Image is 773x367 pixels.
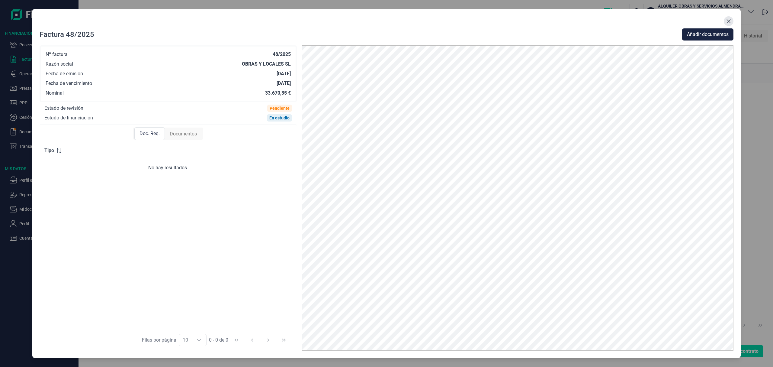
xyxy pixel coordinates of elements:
[142,336,176,344] div: Filas por página
[40,30,94,39] div: Factura 48/2025
[245,333,259,347] button: Previous Page
[261,333,275,347] button: Next Page
[44,164,292,171] div: No hay resultados.
[192,334,206,346] div: Choose
[165,128,202,140] div: Documentos
[209,338,228,343] span: 0 - 0 de 0
[46,61,73,67] div: Razón social
[46,51,68,57] div: Nº factura
[269,115,290,120] div: En estudio
[265,90,291,96] div: 33.670,35 €
[229,333,244,347] button: First Page
[134,127,165,140] div: Doc. Req.
[242,61,291,67] div: OBRAS Y LOCALES SL
[302,45,734,351] img: PDF Viewer
[46,80,92,86] div: Fecha de vencimiento
[273,51,291,57] div: 48/2025
[140,130,160,137] span: Doc. Req.
[44,105,83,111] div: Estado de revisión
[46,90,64,96] div: Nominal
[44,115,93,121] div: Estado de financiación
[277,333,291,347] button: Last Page
[46,71,83,77] div: Fecha de emisión
[687,31,729,38] span: Añadir documentos
[277,71,291,77] div: [DATE]
[724,16,733,26] button: Close
[277,80,291,86] div: [DATE]
[682,28,733,41] button: Añadir documentos
[170,130,197,138] span: Documentos
[44,147,54,154] span: Tipo
[270,106,290,111] div: Pendiente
